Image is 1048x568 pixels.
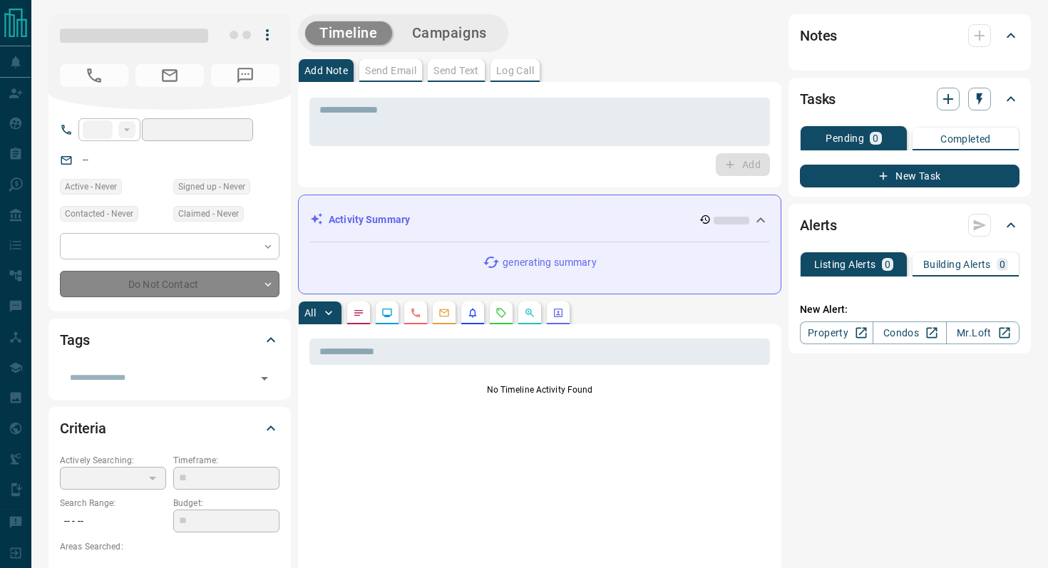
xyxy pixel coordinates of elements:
p: No Timeline Activity Found [309,383,770,396]
p: All [304,308,316,318]
svg: Emails [438,307,450,319]
p: Add Note [304,66,348,76]
svg: Lead Browsing Activity [381,307,393,319]
div: Alerts [800,208,1019,242]
div: Tasks [800,82,1019,116]
svg: Notes [353,307,364,319]
svg: Listing Alerts [467,307,478,319]
p: Pending [826,133,864,143]
span: Contacted - Never [65,207,133,221]
div: Do Not Contact [60,271,279,297]
p: 0 [885,259,890,269]
p: Search Range: [60,497,166,510]
div: Tags [60,323,279,357]
button: New Task [800,165,1019,187]
a: Condos [873,321,946,344]
p: Activity Summary [329,212,410,227]
svg: Calls [410,307,421,319]
h2: Tasks [800,88,836,110]
span: No Number [211,64,279,87]
h2: Tags [60,329,89,351]
button: Open [255,368,274,388]
p: 0 [873,133,878,143]
h2: Criteria [60,417,106,440]
a: Property [800,321,873,344]
a: Mr.Loft [946,321,1019,344]
p: Budget: [173,497,279,510]
svg: Requests [495,307,507,319]
p: Timeframe: [173,454,279,467]
div: Notes [800,19,1019,53]
p: Building Alerts [923,259,991,269]
div: Criteria [60,411,279,445]
p: Actively Searching: [60,454,166,467]
button: Campaigns [398,21,501,45]
span: No Email [135,64,204,87]
h2: Notes [800,24,837,47]
span: Claimed - Never [178,207,239,221]
p: Listing Alerts [814,259,876,269]
h2: Alerts [800,214,837,237]
a: -- [83,154,88,165]
p: Completed [940,134,991,144]
span: No Number [60,64,128,87]
div: Activity Summary [310,207,769,233]
p: -- - -- [60,510,166,533]
svg: Opportunities [524,307,535,319]
span: Active - Never [65,180,117,194]
p: New Alert: [800,302,1019,317]
p: generating summary [503,255,596,270]
p: Areas Searched: [60,540,279,553]
span: Signed up - Never [178,180,245,194]
p: 0 [1000,259,1005,269]
svg: Agent Actions [553,307,564,319]
button: Timeline [305,21,392,45]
